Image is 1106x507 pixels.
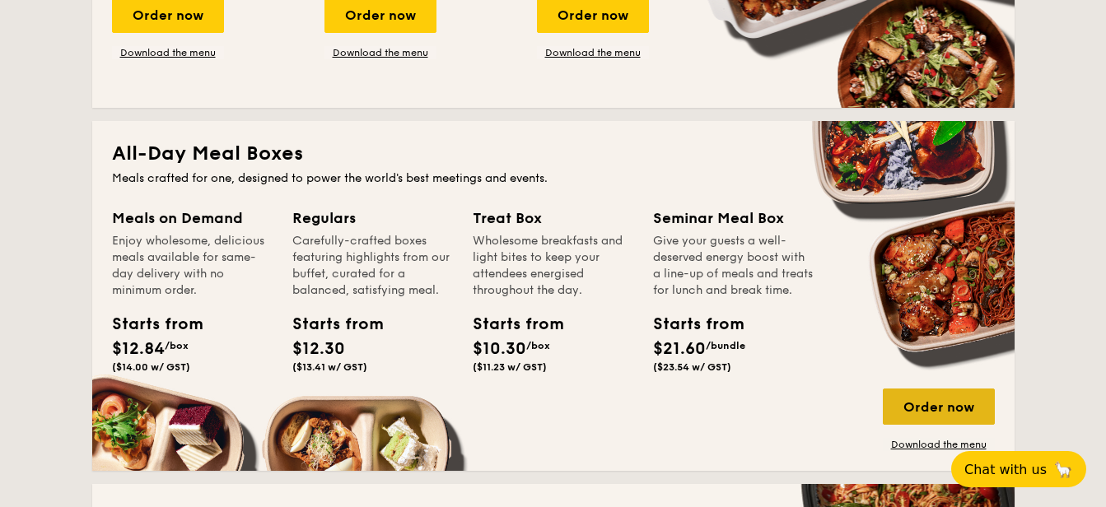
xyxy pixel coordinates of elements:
div: Starts from [292,312,366,337]
div: Meals crafted for one, designed to power the world's best meetings and events. [112,170,995,187]
div: Seminar Meal Box [653,207,814,230]
button: Chat with us🦙 [951,451,1086,487]
h2: All-Day Meal Boxes [112,141,995,167]
span: 🦙 [1053,460,1073,479]
div: Give your guests a well-deserved energy boost with a line-up of meals and treats for lunch and br... [653,233,814,299]
div: Starts from [653,312,727,337]
span: /box [165,340,189,351]
a: Download the menu [537,46,649,59]
div: Meals on Demand [112,207,273,230]
span: ($13.41 w/ GST) [292,361,367,373]
span: $21.60 [653,339,706,359]
span: /box [526,340,550,351]
span: $12.30 [292,339,345,359]
div: Starts from [473,312,547,337]
div: Wholesome breakfasts and light bites to keep your attendees energised throughout the day. [473,233,633,299]
div: Carefully-crafted boxes featuring highlights from our buffet, curated for a balanced, satisfying ... [292,233,453,299]
span: $12.84 [112,339,165,359]
span: Chat with us [964,462,1047,477]
span: ($14.00 w/ GST) [112,361,190,373]
span: $10.30 [473,339,526,359]
a: Download the menu [324,46,436,59]
span: ($23.54 w/ GST) [653,361,731,373]
span: ($11.23 w/ GST) [473,361,547,373]
div: Regulars [292,207,453,230]
div: Enjoy wholesome, delicious meals available for same-day delivery with no minimum order. [112,233,273,299]
a: Download the menu [112,46,224,59]
div: Starts from [112,312,186,337]
a: Download the menu [883,438,995,451]
span: /bundle [706,340,745,351]
div: Treat Box [473,207,633,230]
div: Order now [883,388,995,425]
